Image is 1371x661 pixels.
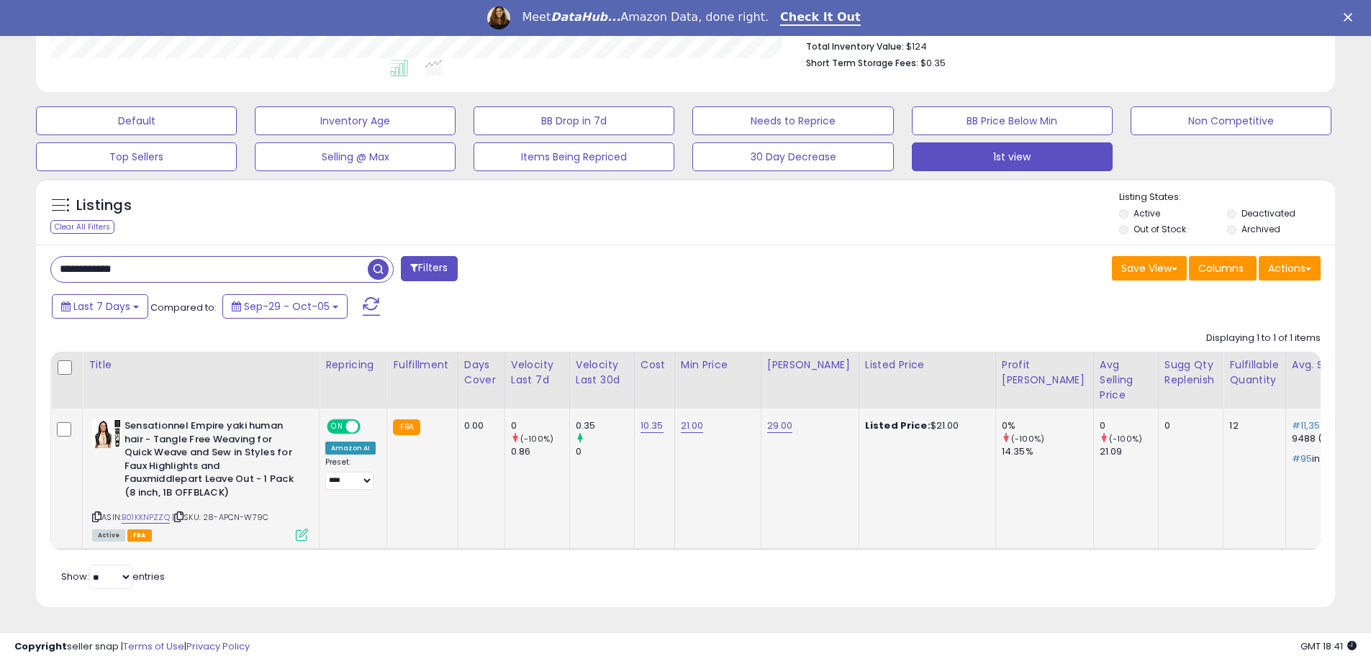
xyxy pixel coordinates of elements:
[806,57,918,69] b: Short Term Storage Fees:
[912,142,1113,171] button: 1st view
[14,639,67,653] strong: Copyright
[123,639,184,653] a: Terms of Use
[692,142,893,171] button: 30 Day Decrease
[576,357,628,388] div: Velocity Last 30d
[806,37,1310,54] li: $124
[401,256,457,281] button: Filters
[125,419,299,503] b: Sensationnel Empire yaki human hair - Tangle Free Weaving for Quick Weave and Sew in Styles for F...
[464,357,499,388] div: Days Cover
[551,10,620,24] i: DataHub...
[1134,223,1186,235] label: Out of Stock
[325,442,376,455] div: Amazon AI
[1320,452,1370,465] span: 702379011
[358,421,381,433] span: OFF
[1131,106,1331,135] button: Non Competitive
[244,299,330,314] span: Sep-29 - Oct-05
[641,357,669,373] div: Cost
[1344,13,1358,22] div: Close
[1164,357,1218,388] div: Sugg Qty Replenish
[1292,419,1326,432] span: #11,350
[1198,261,1244,275] span: Columns
[1259,256,1321,281] button: Actions
[1002,357,1087,388] div: Profit [PERSON_NAME]
[511,357,564,388] div: Velocity Last 7d
[61,570,165,583] span: Show: entries
[325,357,381,373] div: Repricing
[92,529,125,542] span: All listings currently available for purchase on Amazon
[186,639,250,653] a: Privacy Policy
[520,433,553,445] small: (-100%)
[1158,352,1223,409] th: Please note that this number is a calculation based on your required days of coverage and your ve...
[328,421,346,433] span: ON
[681,419,704,433] a: 21.00
[576,419,634,432] div: 0.35
[1241,223,1280,235] label: Archived
[1134,207,1160,219] label: Active
[1109,433,1142,445] small: (-100%)
[14,640,250,654] div: seller snap | |
[1300,639,1357,653] span: 2025-10-13 18:41 GMT
[1229,419,1274,432] div: 12
[52,294,148,319] button: Last 7 Days
[767,419,793,433] a: 29.00
[1189,256,1257,281] button: Columns
[127,529,152,542] span: FBA
[1164,419,1213,432] div: 0
[92,419,121,448] img: 41AtNpeWcEL._SL40_.jpg
[767,357,853,373] div: [PERSON_NAME]
[89,357,313,373] div: Title
[50,220,114,234] div: Clear All Filters
[576,445,634,458] div: 0
[255,142,456,171] button: Selling @ Max
[865,357,990,373] div: Listed Price
[1112,256,1187,281] button: Save View
[325,457,376,490] div: Preset:
[76,196,132,216] h5: Listings
[1206,332,1321,345] div: Displaying 1 to 1 of 1 items
[511,445,569,458] div: 0.86
[865,419,931,432] b: Listed Price:
[522,10,769,24] div: Meet Amazon Data, done right.
[1119,191,1335,204] p: Listing States:
[150,301,217,314] span: Compared to:
[1100,445,1158,458] div: 21.09
[641,419,664,433] a: 10.35
[487,6,510,29] img: Profile image for Georgie
[464,419,494,432] div: 0.00
[474,142,674,171] button: Items Being Repriced
[222,294,348,319] button: Sep-29 - Oct-05
[806,40,904,53] b: Total Inventory Value:
[172,511,268,523] span: | SKU: 28-APCN-W79C
[36,142,237,171] button: Top Sellers
[1100,357,1152,403] div: Avg Selling Price
[1292,452,1312,465] span: #95
[92,419,308,539] div: ASIN:
[1002,419,1093,432] div: 0%
[1229,357,1279,388] div: Fulfillable Quantity
[920,56,946,70] span: $0.35
[1011,433,1044,445] small: (-100%)
[393,357,451,373] div: Fulfillment
[122,511,170,524] a: B01KKNPZZQ
[1100,419,1158,432] div: 0
[1002,445,1093,458] div: 14.35%
[865,419,985,432] div: $21.00
[681,357,755,373] div: Min Price
[511,419,569,432] div: 0
[780,10,861,26] a: Check It Out
[255,106,456,135] button: Inventory Age
[1241,207,1295,219] label: Deactivated
[36,106,237,135] button: Default
[474,106,674,135] button: BB Drop in 7d
[912,106,1113,135] button: BB Price Below Min
[692,106,893,135] button: Needs to Reprice
[393,419,420,435] small: FBA
[73,299,130,314] span: Last 7 Days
